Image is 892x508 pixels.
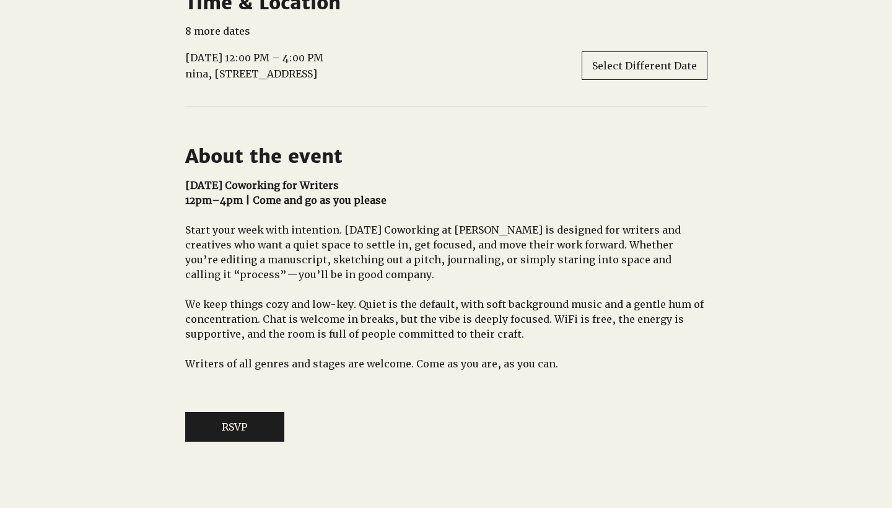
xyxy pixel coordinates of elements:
span: 12pm–4pm | Come and go as you please [185,194,387,206]
div: 8 more dates [185,24,707,38]
button: RSVP [185,412,284,442]
p: nina, [STREET_ADDRESS] [185,67,562,81]
span: We keep things cozy and low-key. Quiet is the default, with soft background music and a gentle hu... [185,298,706,340]
span: Writers of all genres and stages are welcome. Come as you are, as you can. [185,357,558,370]
h2: About the event [185,144,707,169]
span: [DATE] Coworking for Writers [185,179,339,191]
span: Start your week with intention. [DATE] Coworking at [PERSON_NAME] is designed for writers and cre... [185,224,683,281]
button: Select Different Date [582,51,707,80]
span: Select Different Date [592,59,697,72]
p: [DATE] 12:00 PM – 4:00 PM [185,51,562,64]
